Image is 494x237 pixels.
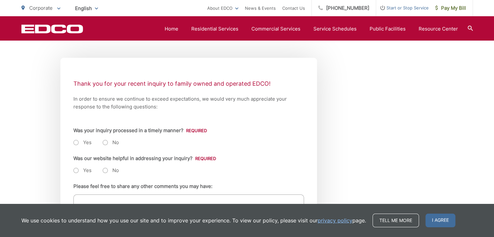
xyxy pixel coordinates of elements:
label: Yes [73,167,92,174]
span: Corporate [29,5,53,11]
a: News & Events [245,4,276,12]
span: Pay My Bill [435,4,466,12]
p: Thank you for your recent inquiry to family owned and operated EDCO! [73,79,304,89]
a: Public Facilities [370,25,406,33]
label: Please feel free to share any other comments you may have: [73,183,212,189]
a: Contact Us [282,4,305,12]
p: We use cookies to understand how you use our site and to improve your experience. To view our pol... [21,217,366,224]
label: No [103,139,119,146]
a: Commercial Services [251,25,300,33]
a: Residential Services [191,25,238,33]
a: Service Schedules [313,25,357,33]
label: No [103,167,119,174]
a: Resource Center [419,25,458,33]
span: I agree [425,214,455,227]
a: privacy policy [318,217,352,224]
a: About EDCO [207,4,238,12]
a: Tell me more [373,214,419,227]
label: Was your inquiry processed in a timely manner? [73,128,207,133]
a: EDCD logo. Return to the homepage. [21,24,83,33]
label: Was our website helpful in addressing your inquiry? [73,156,216,161]
span: English [70,3,103,14]
p: In order to ensure we continue to exceed expectations, we would very much appreciate your respons... [73,95,304,111]
a: Home [165,25,178,33]
label: Yes [73,139,92,146]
